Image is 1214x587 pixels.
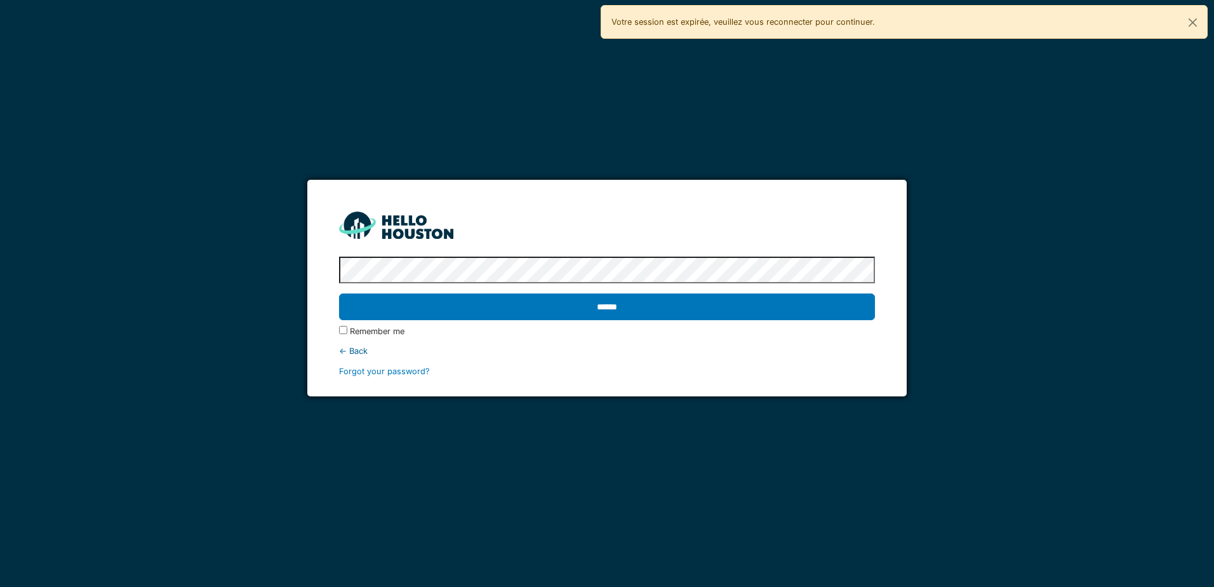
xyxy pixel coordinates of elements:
div: Votre session est expirée, veuillez vous reconnecter pour continuer. [601,5,1208,39]
button: Close [1178,6,1207,39]
label: Remember me [350,325,404,337]
img: HH_line-BYnF2_Hg.png [339,212,453,239]
div: ← Back [339,345,874,357]
a: Forgot your password? [339,367,430,376]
